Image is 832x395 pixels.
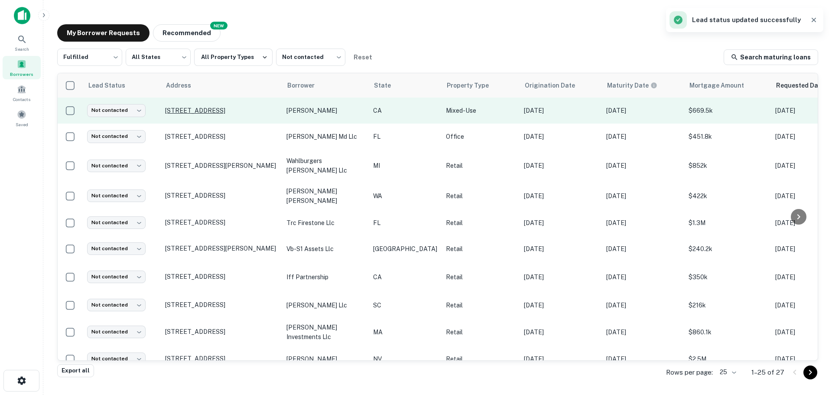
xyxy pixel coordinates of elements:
[286,354,364,364] p: [PERSON_NAME]
[165,301,278,309] p: [STREET_ADDRESS]
[373,300,437,310] p: SC
[57,24,149,42] button: My Borrower Requests
[606,191,680,201] p: [DATE]
[87,160,146,172] div: Not contacted
[606,244,680,254] p: [DATE]
[524,191,598,201] p: [DATE]
[446,327,515,337] p: Retail
[287,80,326,91] span: Borrower
[524,327,598,337] p: [DATE]
[689,161,767,170] p: $852k
[373,327,437,337] p: MA
[606,300,680,310] p: [DATE]
[10,71,33,78] span: Borrowers
[446,106,515,115] p: Mixed-Use
[286,272,364,282] p: iff partnership
[689,300,767,310] p: $216k
[606,161,680,170] p: [DATE]
[446,354,515,364] p: Retail
[349,49,377,66] button: Reset
[607,81,649,90] h6: Maturity Date
[87,104,146,117] div: Not contacted
[165,192,278,199] p: [STREET_ADDRESS]
[286,186,364,206] p: [PERSON_NAME] [PERSON_NAME]
[13,96,30,103] span: Contacts
[689,244,767,254] p: $240.2k
[373,191,437,201] p: WA
[165,133,278,140] p: [STREET_ADDRESS]
[446,218,515,228] p: Retail
[166,80,202,91] span: Address
[16,121,28,128] span: Saved
[83,73,161,98] th: Lead Status
[606,354,680,364] p: [DATE]
[606,272,680,282] p: [DATE]
[373,106,437,115] p: CA
[87,216,146,229] div: Not contacted
[524,354,598,364] p: [DATE]
[689,354,767,364] p: $2.5M
[716,366,738,379] div: 25
[520,73,602,98] th: Origination Date
[161,73,282,98] th: Address
[3,106,41,130] div: Saved
[524,106,598,115] p: [DATE]
[373,272,437,282] p: CA
[666,367,713,378] p: Rows per page:
[165,273,278,281] p: [STREET_ADDRESS]
[369,73,442,98] th: State
[442,73,520,98] th: Property Type
[3,31,41,54] a: Search
[606,218,680,228] p: [DATE]
[3,81,41,104] div: Contacts
[153,24,221,42] button: Recommended
[524,300,598,310] p: [DATE]
[446,191,515,201] p: Retail
[524,161,598,170] p: [DATE]
[286,218,364,228] p: trc firestone llc
[724,49,818,65] a: Search maturing loans
[689,106,767,115] p: $669.5k
[689,218,767,228] p: $1.3M
[165,328,278,336] p: [STREET_ADDRESS]
[165,107,278,114] p: [STREET_ADDRESS]
[373,132,437,141] p: FL
[751,367,784,378] p: 1–25 of 27
[57,46,122,69] div: Fulfilled
[689,272,767,282] p: $350k
[446,161,515,170] p: Retail
[87,271,146,283] div: Not contacted
[689,132,767,141] p: $451.8k
[87,353,146,365] div: Not contacted
[607,81,669,90] span: Maturity dates displayed may be estimated. Please contact the lender for the most accurate maturi...
[87,130,146,143] div: Not contacted
[606,106,680,115] p: [DATE]
[789,326,832,367] div: Chat Widget
[447,80,500,91] span: Property Type
[286,300,364,310] p: [PERSON_NAME] llc
[14,7,30,24] img: capitalize-icon.png
[88,80,136,91] span: Lead Status
[3,56,41,79] a: Borrowers
[374,80,402,91] span: State
[286,106,364,115] p: [PERSON_NAME]
[525,80,586,91] span: Origination Date
[689,80,755,91] span: Mortgage Amount
[126,46,191,69] div: All States
[606,132,680,141] p: [DATE]
[446,272,515,282] p: Retail
[210,22,227,29] div: NEW
[684,73,771,98] th: Mortgage Amount
[87,326,146,338] div: Not contacted
[87,242,146,255] div: Not contacted
[446,244,515,254] p: Retail
[373,244,437,254] p: [GEOGRAPHIC_DATA]
[606,327,680,337] p: [DATE]
[373,161,437,170] p: MI
[373,218,437,228] p: FL
[446,300,515,310] p: Retail
[165,162,278,170] p: [STREET_ADDRESS][PERSON_NAME]
[282,73,369,98] th: Borrower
